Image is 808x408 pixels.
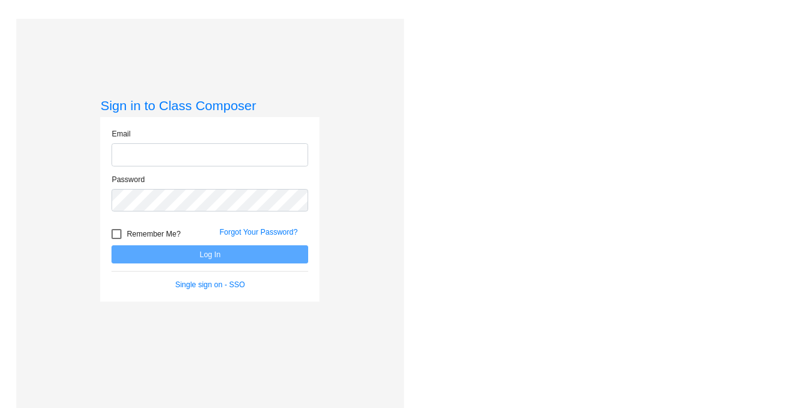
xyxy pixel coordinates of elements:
span: Remember Me? [127,227,180,242]
a: Forgot Your Password? [219,228,298,237]
button: Log In [111,245,308,263]
h3: Sign in to Class Composer [100,98,319,113]
label: Password [111,174,145,185]
label: Email [111,128,130,140]
a: Single sign on - SSO [175,280,245,289]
